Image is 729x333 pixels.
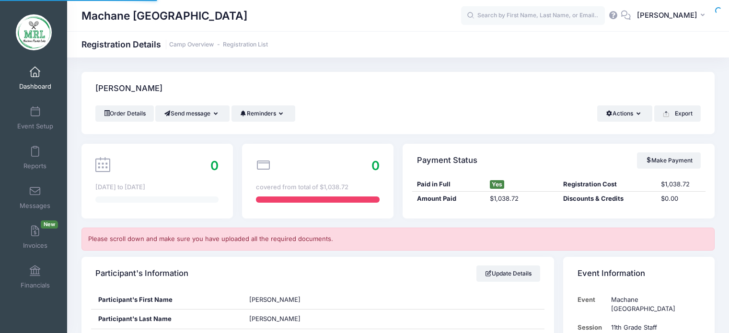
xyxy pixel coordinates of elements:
[23,241,47,250] span: Invoices
[249,315,301,322] span: [PERSON_NAME]
[559,194,657,204] div: Discounts & Credits
[578,290,607,319] td: Event
[41,220,58,229] span: New
[95,105,154,122] a: Order Details
[578,260,645,287] h4: Event Information
[12,181,58,214] a: Messages
[210,158,219,173] span: 0
[12,260,58,294] a: Financials
[559,180,657,189] div: Registration Cost
[169,41,214,48] a: Camp Overview
[631,5,715,27] button: [PERSON_NAME]
[490,180,504,189] span: Yes
[637,10,697,21] span: [PERSON_NAME]
[16,14,52,50] img: Machane Racket Lake
[417,147,477,174] h4: Payment Status
[223,41,268,48] a: Registration List
[23,162,46,170] span: Reports
[21,281,50,289] span: Financials
[476,265,540,282] a: Update Details
[95,75,162,103] h4: [PERSON_NAME]
[249,296,301,303] span: [PERSON_NAME]
[637,152,701,169] a: Make Payment
[19,82,51,91] span: Dashboard
[412,180,486,189] div: Paid in Full
[155,105,230,122] button: Send message
[12,220,58,254] a: InvoicesNew
[412,194,486,204] div: Amount Paid
[95,260,188,287] h4: Participant's Information
[231,105,295,122] button: Reminders
[81,228,715,251] div: Please scroll down and make sure you have uploaded all the required documents.
[12,61,58,95] a: Dashboard
[12,101,58,135] a: Event Setup
[606,290,700,319] td: Machane [GEOGRAPHIC_DATA]
[91,310,243,329] div: Participant's Last Name
[657,194,706,204] div: $0.00
[654,105,701,122] button: Export
[20,202,50,210] span: Messages
[17,122,53,130] span: Event Setup
[657,180,706,189] div: $1,038.72
[81,5,247,27] h1: Machane [GEOGRAPHIC_DATA]
[597,105,652,122] button: Actions
[12,141,58,174] a: Reports
[81,39,268,49] h1: Registration Details
[371,158,380,173] span: 0
[256,183,379,192] div: covered from total of $1,038.72
[91,290,243,310] div: Participant's First Name
[486,194,559,204] div: $1,038.72
[461,6,605,25] input: Search by First Name, Last Name, or Email...
[95,183,219,192] div: [DATE] to [DATE]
